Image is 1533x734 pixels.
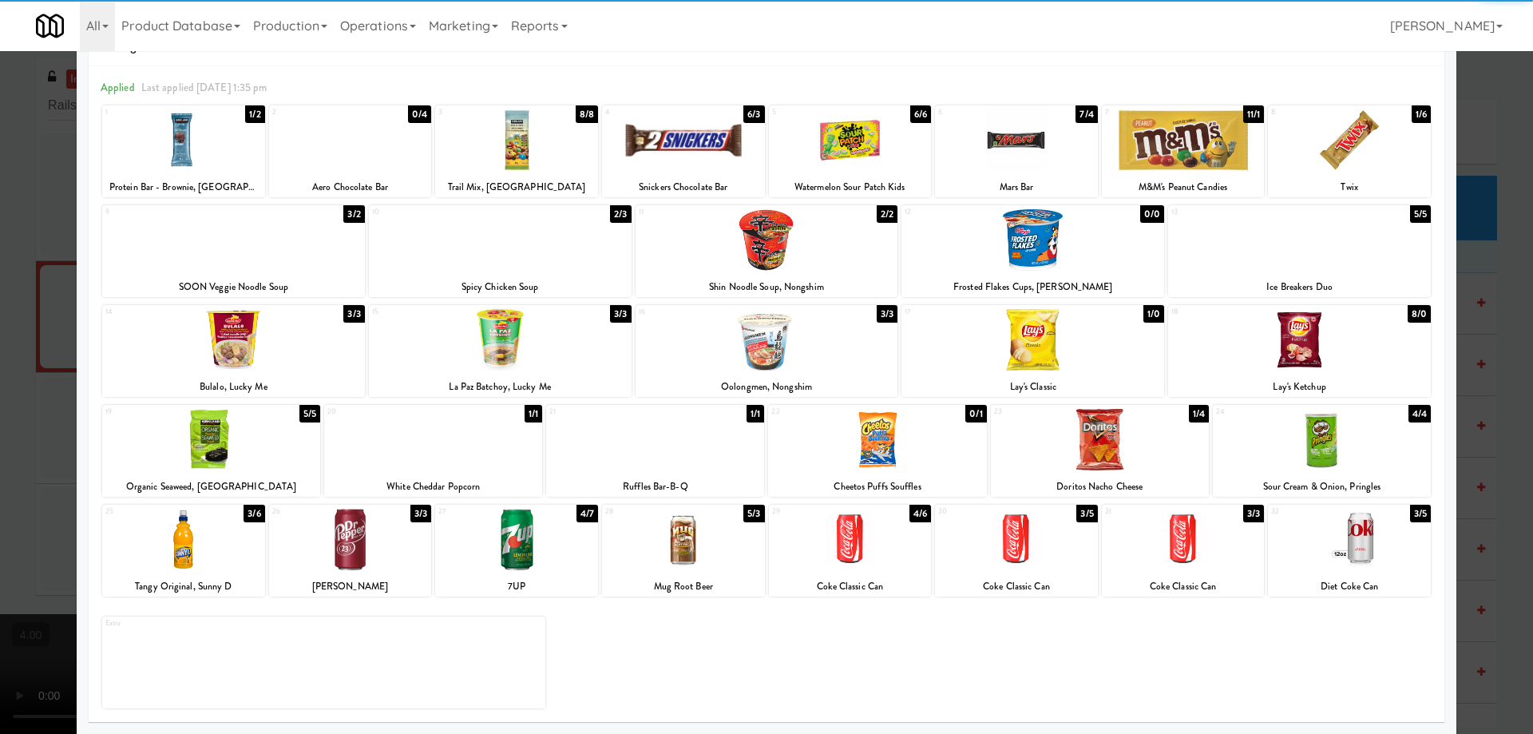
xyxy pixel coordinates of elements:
[525,405,542,423] div: 1/1
[901,377,1164,397] div: Lay's Classic
[101,80,135,95] span: Applied
[937,177,1095,197] div: Mars Bar
[324,405,542,497] div: 201/1White Cheddar Popcorn
[877,305,897,323] div: 3/3
[1140,205,1164,223] div: 0/0
[901,277,1164,297] div: Frosted Flakes Cups, [PERSON_NAME]
[105,617,323,630] div: Extra
[1189,405,1209,423] div: 1/4
[438,105,517,119] div: 3
[371,377,629,397] div: La Paz Batchoy, Lucky Me
[102,505,265,597] div: 253/6Tangy Original, Sunny D
[904,277,1162,297] div: Frosted Flakes Cups, [PERSON_NAME]
[1213,477,1431,497] div: Sour Cream & Onion, Pringles
[105,505,184,518] div: 25
[1412,105,1431,123] div: 1/6
[1268,577,1431,597] div: Diet Coke Can
[991,477,1209,497] div: Doritos Nacho Cheese
[105,577,263,597] div: Tangy Original, Sunny D
[1268,177,1431,197] div: Twix
[408,105,431,123] div: 0/4
[1213,405,1431,497] div: 244/4Sour Cream & Onion, Pringles
[141,80,267,95] span: Last applied [DATE] 1:35 pm
[1215,477,1428,497] div: Sour Cream & Onion, Pringles
[771,405,877,419] div: 22
[1271,105,1349,119] div: 8
[102,277,365,297] div: SOON Veggie Noodle Soup
[327,405,434,419] div: 20
[636,277,898,297] div: Shin Noodle Soup, Nongshim
[768,477,986,497] div: Cheetos Puffs Souffles
[1243,505,1264,522] div: 3/3
[269,105,432,197] div: 20/4Aero Chocolate Bar
[1171,305,1299,319] div: 18
[636,305,898,397] div: 163/3Oolongmen, Nongshim
[105,105,184,119] div: 1
[772,505,850,518] div: 29
[105,277,362,297] div: SOON Veggie Noodle Soup
[1076,505,1097,522] div: 3/5
[935,505,1098,597] div: 303/5Coke Classic Can
[102,377,365,397] div: Bulalo, Lucky Me
[105,305,233,319] div: 14
[102,577,265,597] div: Tangy Original, Sunny D
[102,105,265,197] div: 11/2Protein Bar - Brownie, [GEOGRAPHIC_DATA]
[372,205,500,219] div: 10
[769,105,932,197] div: 56/6Watermelon Sour Patch Kids
[1271,505,1349,518] div: 32
[1104,577,1262,597] div: Coke Classic Can
[324,477,542,497] div: White Cheddar Popcorn
[327,477,540,497] div: White Cheddar Popcorn
[1102,105,1265,197] div: 711/1M&M's Peanut Candies
[438,577,596,597] div: 7UP
[369,277,632,297] div: Spicy Chicken Soup
[1171,377,1428,397] div: Lay's Ketchup
[105,205,233,219] div: 9
[36,12,64,40] img: Micromart
[105,377,362,397] div: Bulalo, Lucky Me
[993,477,1206,497] div: Doritos Nacho Cheese
[1410,205,1431,223] div: 5/5
[343,305,364,323] div: 3/3
[747,405,764,423] div: 1/1
[269,577,432,597] div: [PERSON_NAME]
[937,577,1095,597] div: Coke Classic Can
[272,105,351,119] div: 2
[546,477,764,497] div: Ruffles Bar-B-Q
[576,105,598,123] div: 8/8
[604,577,763,597] div: Mug Root Beer
[938,105,1016,119] div: 6
[269,505,432,597] div: 263/3[PERSON_NAME]
[102,177,265,197] div: Protein Bar - Brownie, [GEOGRAPHIC_DATA]
[639,205,766,219] div: 11
[1408,305,1431,323] div: 8/0
[269,177,432,197] div: Aero Chocolate Bar
[546,405,764,497] div: 211/1Ruffles Bar-B-Q
[905,205,1032,219] div: 12
[435,177,598,197] div: Trail Mix, [GEOGRAPHIC_DATA]
[610,205,631,223] div: 2/3
[636,205,898,297] div: 112/2Shin Noodle Soup, Nongshim
[1104,177,1262,197] div: M&M's Peanut Candies
[901,305,1164,397] div: 171/0Lay's Classic
[602,105,765,197] div: 46/3Snickers Chocolate Bar
[438,177,596,197] div: Trail Mix, [GEOGRAPHIC_DATA]
[369,305,632,397] div: 153/3La Paz Batchoy, Lucky Me
[769,177,932,197] div: Watermelon Sour Patch Kids
[1270,177,1428,197] div: Twix
[102,617,545,708] div: Extra
[1268,505,1431,597] div: 323/5Diet Coke Can
[271,177,430,197] div: Aero Chocolate Bar
[770,477,984,497] div: Cheetos Puffs Souffles
[639,305,766,319] div: 16
[901,205,1164,297] div: 120/0Frosted Flakes Cups, [PERSON_NAME]
[1075,105,1097,123] div: 7/4
[1105,505,1183,518] div: 31
[1410,505,1431,522] div: 3/5
[910,105,931,123] div: 6/6
[771,577,929,597] div: Coke Classic Can
[636,377,898,397] div: Oolongmen, Nongshim
[1168,277,1431,297] div: Ice Breakers Duo
[965,405,986,423] div: 0/1
[877,205,897,223] div: 2/2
